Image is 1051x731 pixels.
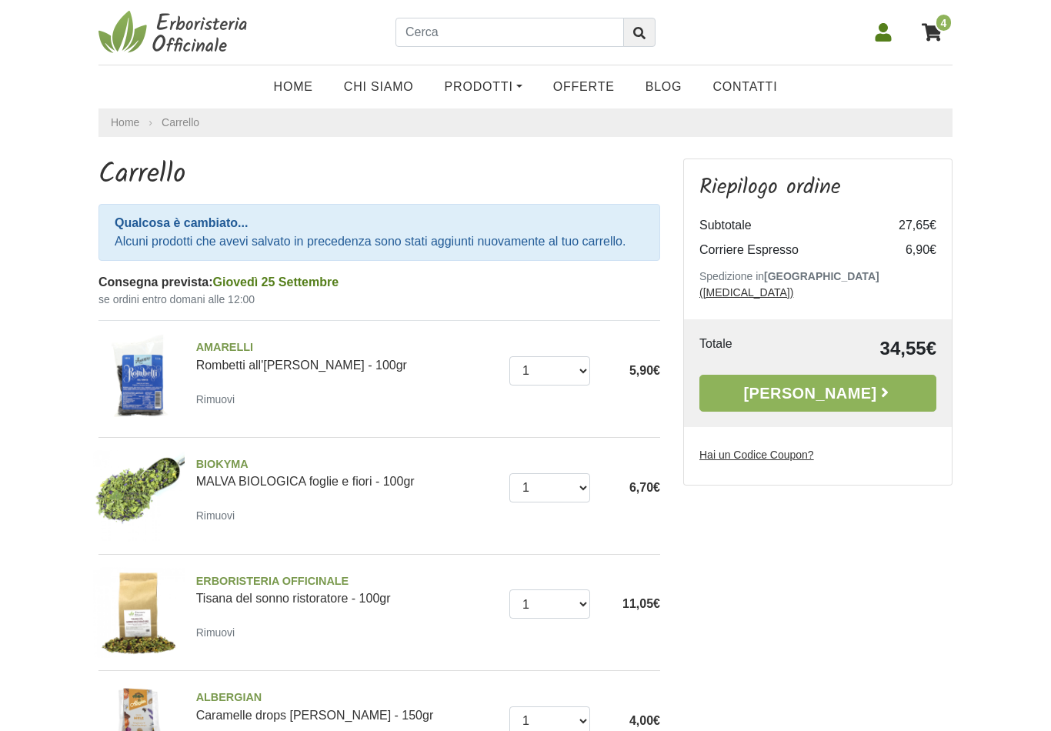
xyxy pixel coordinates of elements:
[699,269,936,301] p: Spedizione in
[786,335,936,362] td: 34,55€
[196,573,498,606] a: ERBORISTERIA OFFICINALETisana del sonno ristoratore - 100gr
[196,626,235,639] small: Rimuovi
[699,286,793,299] a: ([MEDICAL_DATA])
[196,339,498,356] span: AMARELLI
[93,450,185,542] img: MALVA BIOLOGICA foglie e fiori - 100gr
[196,389,242,409] a: Rimuovi
[764,270,879,282] b: [GEOGRAPHIC_DATA]
[699,447,814,463] label: Hai un Codice Coupon?
[875,238,936,262] td: 6,90€
[115,216,248,229] strong: Qualcosa è cambiato...
[162,116,199,129] a: Carrello
[699,449,814,461] u: Hai un Codice Coupon?
[196,339,498,372] a: AMARELLIRombetti all'[PERSON_NAME] - 100gr
[259,72,329,102] a: Home
[98,273,660,292] div: Consegna prevista:
[914,13,953,52] a: 4
[329,72,429,102] a: Chi Siamo
[429,72,538,102] a: Prodotti
[699,213,875,238] td: Subtotale
[699,335,786,362] td: Totale
[196,506,242,525] a: Rimuovi
[93,567,185,659] img: Tisana del sonno ristoratore - 100gr
[196,689,498,722] a: ALBERGIANCaramelle drops [PERSON_NAME] - 150gr
[98,159,660,192] h1: Carrello
[98,292,660,308] small: se ordini entro domani alle 12:00
[395,18,624,47] input: Cerca
[196,509,235,522] small: Rimuovi
[538,72,630,102] a: OFFERTE
[196,689,498,706] span: ALBERGIAN
[699,375,936,412] a: [PERSON_NAME]
[196,456,498,489] a: BIOKYMAMALVA BIOLOGICA foglie e fiori - 100gr
[212,275,339,289] span: Giovedì 25 Settembre
[629,364,660,377] span: 5,90€
[697,72,792,102] a: Contatti
[98,108,953,137] nav: breadcrumb
[699,175,936,201] h3: Riepilogo ordine
[629,714,660,727] span: 4,00€
[98,204,660,261] div: Alcuni prodotti che avevi salvato in precedenza sono stati aggiunti nuovamente al tuo carrello.
[196,573,498,590] span: ERBORISTERIA OFFICINALE
[699,238,875,262] td: Corriere Espresso
[98,9,252,55] img: Erboristeria Officinale
[93,333,185,425] img: Rombetti all'Anice - 100gr
[196,393,235,406] small: Rimuovi
[875,213,936,238] td: 27,65€
[196,456,498,473] span: BIOKYMA
[111,115,139,131] a: Home
[630,72,698,102] a: Blog
[622,597,660,610] span: 11,05€
[629,481,660,494] span: 6,70€
[935,13,953,32] span: 4
[196,623,242,642] a: Rimuovi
